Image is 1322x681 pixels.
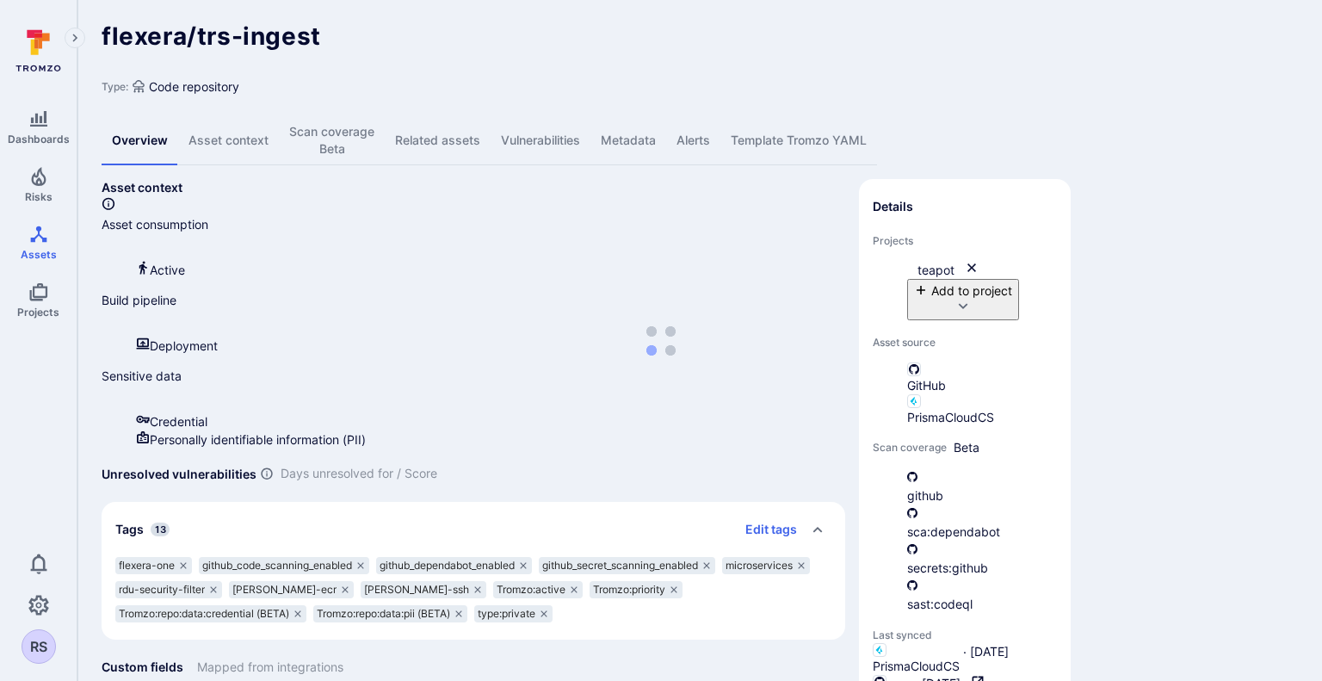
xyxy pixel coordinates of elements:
[289,140,374,158] div: Beta
[102,179,845,196] h2: Asset context
[199,557,369,574] div: github_code_scanning_enabled
[726,559,793,573] span: microservices
[281,465,437,483] span: Days unresolved for / Score
[666,116,720,165] a: Alerts
[732,516,797,543] button: Edit tags
[385,116,491,165] a: Related assets
[907,541,1057,577] div: secrets:github
[22,629,56,664] div: Rahul Sathyanarayana
[102,215,845,233] p: Asset consumption
[720,116,877,165] a: Template Tromzo YAML
[491,116,590,165] a: Vulnerabilities
[954,438,979,456] div: Beta
[115,557,192,574] div: flexera-one
[260,465,274,483] span: Number of vulnerabilities in status ‘Open’ ‘Triaged’ and ‘In process’ divided by score and scanne...
[102,196,115,211] svg: Automatically discovered context associated with the asset
[102,116,1298,165] div: Asset tabs
[8,133,70,145] span: Dashboards
[873,628,932,641] span: Last synced
[149,77,239,96] span: Code repository
[151,523,170,536] span: 13
[119,607,289,621] span: Tromzo:repo:data:credential (BETA)
[115,605,306,622] div: Tromzo:repo:data:credential (BETA)
[65,28,85,48] button: Expand navigation menu
[542,559,698,573] span: github_secret_scanning_enabled
[115,521,144,538] h2: Tags
[178,116,279,165] a: Asset context
[364,583,469,597] span: [PERSON_NAME]-ssh
[232,583,337,597] span: [PERSON_NAME]-ecr
[69,31,81,46] i: Expand navigation menu
[17,306,59,319] span: Projects
[376,557,532,574] div: github_dependabot_enabled
[907,577,1057,613] div: sast:codeql
[907,263,965,277] span: teapot
[197,659,343,676] span: Mapped from integrations
[102,653,845,681] section: custom fields card
[136,412,845,430] li: Credential
[102,502,845,557] div: Collapse tags
[539,557,715,574] div: github_secret_scanning_enabled
[102,22,321,51] span: flexera/trs-ingest
[478,607,535,621] span: type:private
[907,362,1057,394] div: GitHub
[102,80,128,93] span: Type:
[380,559,515,573] span: github_dependabot_enabled
[119,583,205,597] span: rdu-security-filter
[102,466,256,483] h2: Unresolved vulnerabilities
[313,605,467,622] div: Tromzo:repo:data:pii (BETA)
[873,441,947,454] span: Scan coverage
[136,337,845,355] li: Deployment
[590,116,666,165] a: Metadata
[102,291,845,367] a: Click to view evidence
[873,336,936,349] span: Asset source
[907,394,1057,426] div: PrismaCloudCS
[907,505,1057,541] div: sca:dependabot
[907,263,979,277] a: teapot
[593,583,665,597] span: Tromzo:priority
[474,605,553,622] div: type:private
[907,468,1057,505] div: github
[873,659,960,673] span: PrismaCloudCS
[115,581,222,598] div: rdu-security-filter
[317,607,450,621] span: Tromzo:repo:data:pii (BETA)
[493,581,583,598] div: Tromzo:active
[102,659,183,676] h2: Custom fields
[963,643,967,663] p: ·
[722,557,810,574] div: microservices
[102,215,845,291] a: Click to view evidence
[136,430,845,449] li: Personally identifiable information (PII)
[25,190,53,203] span: Risks
[497,583,565,597] span: Tromzo:active
[970,643,1009,675] span: [DATE]
[102,116,178,165] a: Overview
[202,559,352,573] span: github_code_scanning_enabled
[21,248,57,261] span: Assets
[914,282,1012,300] div: Add to project
[361,581,486,598] div: [PERSON_NAME]-ssh
[136,261,845,279] li: Active
[102,291,845,309] p: Build pipeline
[102,367,845,461] a: Click to view evidence
[289,123,374,158] div: Scan coverage
[590,581,683,598] div: Tromzo:priority
[102,367,845,385] p: Sensitive data
[873,198,913,215] h2: Details
[22,629,56,664] button: RS
[229,581,354,598] div: [PERSON_NAME]-ecr
[907,279,1019,320] button: Add to project
[873,234,913,247] span: Projects
[119,559,175,573] span: flexera-one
